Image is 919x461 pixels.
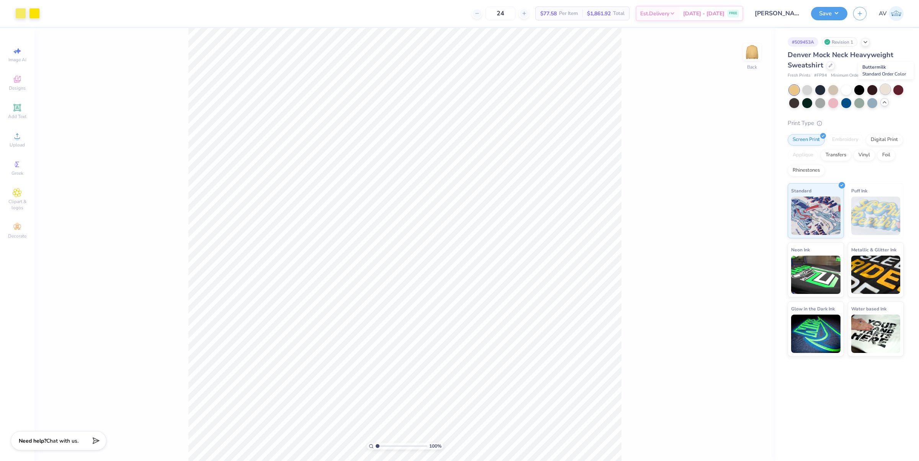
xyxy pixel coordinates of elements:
[540,10,557,18] span: $77.58
[429,443,442,450] span: 100 %
[791,315,841,353] img: Glow in the Dark Ink
[8,57,26,63] span: Image AI
[788,149,818,161] div: Applique
[831,72,869,79] span: Minimum Order: 12 +
[851,246,896,254] span: Metallic & Glitter Ink
[851,315,901,353] img: Water based Ink
[8,233,26,239] span: Decorate
[729,11,737,16] span: FREE
[788,72,810,79] span: Fresh Prints
[46,437,78,445] span: Chat with us.
[749,6,805,21] input: Untitled Design
[811,7,847,20] button: Save
[486,7,515,20] input: – –
[613,10,625,18] span: Total
[640,10,669,18] span: Est. Delivery
[879,9,887,18] span: AV
[791,256,841,294] img: Neon Ink
[587,10,611,18] span: $1,861.92
[889,6,904,21] img: Aargy Velasco
[877,149,895,161] div: Foil
[788,134,825,146] div: Screen Print
[791,187,811,195] span: Standard
[9,85,26,91] span: Designs
[791,197,841,235] img: Standard
[8,113,26,120] span: Add Text
[559,10,578,18] span: Per Item
[788,50,893,70] span: Denver Mock Neck Heavyweight Sweatshirt
[821,149,851,161] div: Transfers
[10,142,25,148] span: Upload
[851,197,901,235] img: Puff Ink
[791,305,835,313] span: Glow in the Dark Ink
[827,134,863,146] div: Embroidery
[683,10,724,18] span: [DATE] - [DATE]
[858,62,914,79] div: Buttermilk
[788,37,818,47] div: # 509453A
[747,64,757,71] div: Back
[879,6,904,21] a: AV
[744,44,760,60] img: Back
[19,437,46,445] strong: Need help?
[854,149,875,161] div: Vinyl
[788,119,904,128] div: Print Type
[862,71,906,77] span: Standard Order Color
[814,72,827,79] span: # FP94
[866,134,903,146] div: Digital Print
[851,305,886,313] span: Water based Ink
[851,256,901,294] img: Metallic & Glitter Ink
[4,199,31,211] span: Clipart & logos
[788,165,825,176] div: Rhinestones
[791,246,810,254] span: Neon Ink
[11,170,23,176] span: Greek
[822,37,857,47] div: Revision 1
[851,187,867,195] span: Puff Ink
